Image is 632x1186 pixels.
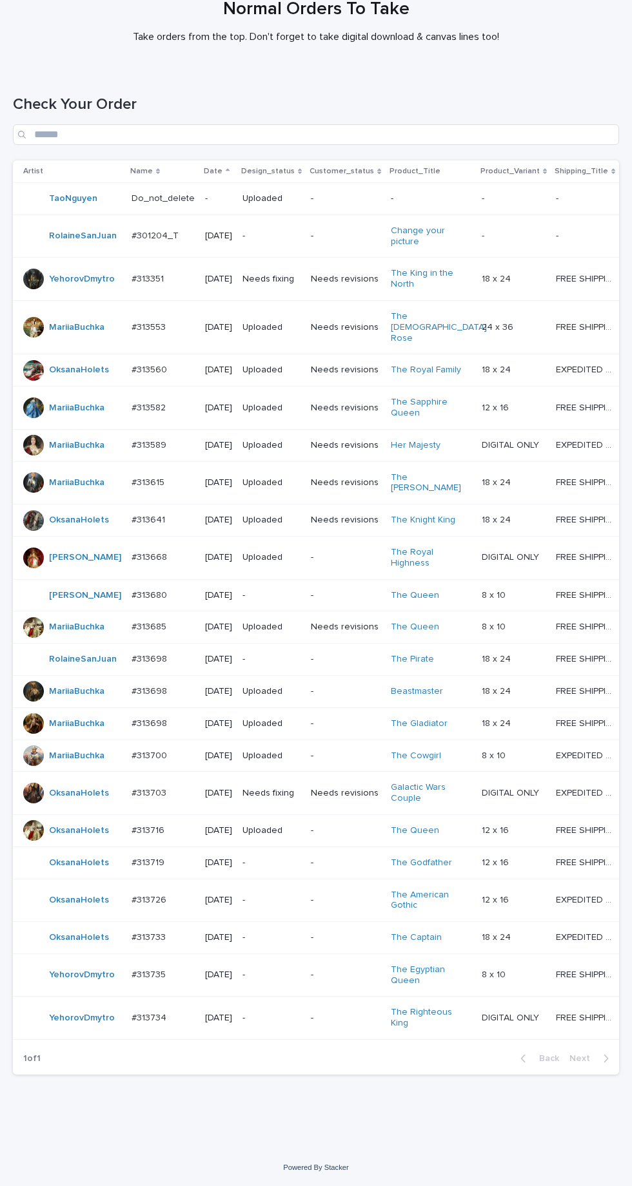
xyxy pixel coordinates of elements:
[242,970,301,980] p: -
[391,825,439,836] a: The Queen
[311,857,380,868] p: -
[391,311,487,343] a: The [DEMOGRAPHIC_DATA] Rose
[391,964,471,986] a: The Egyptian Queen
[480,164,540,178] p: Product_Variant
[311,552,380,563] p: -
[482,855,511,868] p: 12 x 16
[311,515,380,526] p: Needs revisions
[564,1053,619,1064] button: Next
[391,515,455,526] a: The Knight King
[205,1013,232,1024] p: [DATE]
[311,622,380,633] p: Needs revisions
[49,857,109,868] a: OksanaHolets
[482,400,511,414] p: 12 x 16
[13,124,619,145] input: Search
[242,788,301,799] p: Needs fixing
[391,782,471,804] a: Galactic Wars Couple
[556,716,618,729] p: FREE SHIPPING - preview in 1-2 business days, after your approval delivery will take 5-10 b.d.
[241,164,295,178] p: Design_status
[242,515,301,526] p: Uploaded
[482,1010,542,1024] p: DIGITAL ONLY
[49,895,109,906] a: OksanaHolets
[205,552,232,563] p: [DATE]
[556,785,618,799] p: EXPEDITED SHIPPING - preview in 1 business day; delivery up to 5 business days after your approval.
[556,892,618,906] p: EXPEDITED SHIPPING - preview in 1 business day; delivery up to 5 business days after your approval.
[205,970,232,980] p: [DATE]
[49,825,109,836] a: OksanaHolets
[242,654,301,665] p: -
[49,654,117,665] a: RolaineSanJuan
[205,322,232,333] p: [DATE]
[391,440,440,451] a: Her Majesty
[242,857,301,868] p: -
[205,365,232,376] p: [DATE]
[556,512,618,526] p: FREE SHIPPING - preview in 1-2 business days, after your approval delivery will take 5-10 b.d.
[391,654,434,665] a: The Pirate
[510,1053,564,1064] button: Back
[391,397,471,419] a: The Sapphire Queen
[556,362,618,376] p: EXPEDITED SHIPPING - preview in 1 business day; delivery up to 5 business days after your approval.
[132,716,170,729] p: #313698
[132,930,168,943] p: #313733
[556,271,618,285] p: FREE SHIPPING - preview in 1-2 business days, after your approval delivery will take 5-10 b.d.
[205,403,232,414] p: [DATE]
[13,95,619,114] h1: Check Your Order
[482,619,508,633] p: 8 x 10
[390,164,440,178] p: Product_Title
[242,590,301,601] p: -
[556,619,618,633] p: FREE SHIPPING - preview in 1-2 business days, after your approval delivery will take 5-10 b.d.
[205,718,232,729] p: [DATE]
[132,619,169,633] p: #313685
[391,225,471,247] a: Change your picture
[132,748,170,761] p: #313700
[311,970,380,980] p: -
[482,228,487,242] p: -
[311,477,380,488] p: Needs revisions
[130,164,153,178] p: Name
[204,164,222,178] p: Date
[556,191,561,204] p: -
[556,437,618,451] p: EXPEDITED SHIPPING - preview in 1 business day; delivery up to 5 business days after your approval.
[311,825,380,836] p: -
[205,193,232,204] p: -
[482,588,508,601] p: 8 x 10
[311,1013,380,1024] p: -
[531,1054,559,1063] span: Back
[49,751,104,761] a: MariiaBuchka
[242,231,301,242] p: -
[482,512,513,526] p: 18 x 24
[391,718,448,729] a: The Gladiator
[391,472,471,494] a: The [PERSON_NAME]
[49,932,109,943] a: OksanaHolets
[283,1163,348,1171] a: Powered By Stacker
[556,823,618,836] p: FREE SHIPPING - preview in 1-2 business days, after your approval delivery will take 5-10 b.d.
[49,231,117,242] a: RolaineSanJuan
[205,274,232,285] p: [DATE]
[132,475,167,488] p: #313615
[242,622,301,633] p: Uploaded
[49,622,104,633] a: MariiaBuchka
[132,271,166,285] p: #313351
[555,164,608,178] p: Shipping_Title
[132,588,170,601] p: #313680
[132,437,169,451] p: #313589
[311,718,380,729] p: -
[132,550,170,563] p: #313668
[556,930,618,943] p: EXPEDITED SHIPPING - preview in 1 business day; delivery up to 5 business days after your approval.
[556,400,618,414] p: FREE SHIPPING - preview in 1-2 business days, after your approval delivery will take 5-10 b.d.
[482,550,542,563] p: DIGITAL ONLY
[556,320,618,333] p: FREE SHIPPING - preview in 1-2 business days, after your approval delivery will take 5-10 b.d.
[311,654,380,665] p: -
[569,1054,598,1063] span: Next
[242,718,301,729] p: Uploaded
[205,654,232,665] p: [DATE]
[311,274,380,285] p: Needs revisions
[132,400,168,414] p: #313582
[311,193,380,204] p: -
[132,785,169,799] p: #313703
[556,748,618,761] p: EXPEDITED SHIPPING - preview in 1 business day; delivery up to 5 business days after your approval.
[242,322,301,333] p: Uploaded
[205,622,232,633] p: [DATE]
[391,547,471,569] a: The Royal Highness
